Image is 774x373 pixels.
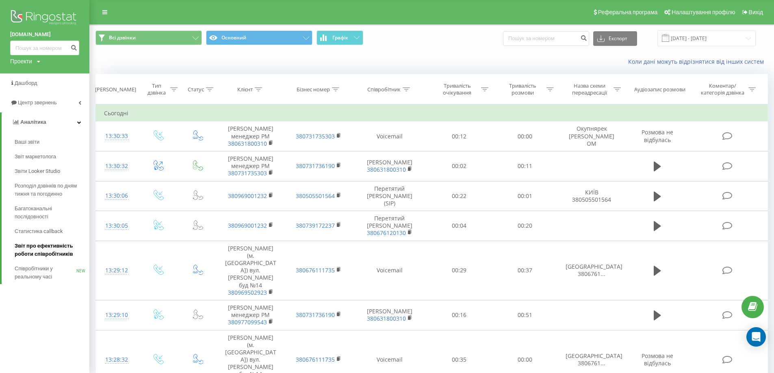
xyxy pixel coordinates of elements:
td: 00:02 [426,151,492,181]
span: Розподіл дзвінків по дням тижня та погодинно [15,182,85,198]
div: 13:29:10 [104,307,130,323]
a: Коли дані можуть відрізнятися вiд інших систем [628,58,768,65]
input: Пошук за номером [10,41,79,55]
div: Коментар/категорія дзвінка [699,82,746,96]
a: 380969502923 [228,289,267,296]
a: 380631800310 [228,140,267,147]
span: Центр звернень [18,99,57,106]
span: Звіт маркетолога [15,153,56,161]
a: Звіт про ефективність роботи співробітників [15,239,89,261]
div: Аудіозапис розмови [634,86,685,93]
a: [DOMAIN_NAME] [10,30,79,39]
a: 380731736190 [296,162,335,170]
td: 00:16 [426,300,492,330]
div: Проекти [10,57,32,65]
a: Звіт маркетолога [15,149,89,164]
span: Багатоканальні послідовності [15,205,85,221]
span: [GEOGRAPHIC_DATA] 3806761... [566,263,622,278]
td: [PERSON_NAME] менеджер РМ [217,121,285,151]
button: Основний [206,30,312,45]
div: [PERSON_NAME] [95,86,136,93]
td: 00:22 [426,181,492,211]
span: Вихід [749,9,763,15]
span: Ваші звіти [15,138,39,146]
div: 13:30:32 [104,158,130,174]
td: 00:00 [492,121,557,151]
span: Налаштування профілю [672,9,735,15]
a: 380969001232 [228,192,267,200]
a: 380505501564 [296,192,335,200]
td: 00:20 [492,211,557,241]
div: 13:30:33 [104,128,130,144]
span: Звіти Looker Studio [15,167,60,175]
td: Voicemail [353,121,426,151]
span: Аналiтика [20,119,46,125]
td: Перетятий [PERSON_NAME] (SIP) [353,181,426,211]
a: 380969001232 [228,222,267,229]
a: 380977099543 [228,318,267,326]
span: Статистика callback [15,227,63,235]
div: Статус [188,86,204,93]
td: [PERSON_NAME] менеджер РМ [217,151,285,181]
td: 00:37 [492,241,557,300]
td: Voicemail [353,241,426,300]
span: Звіт про ефективність роботи співробітників [15,242,85,258]
a: Ваші звіти [15,135,89,149]
div: Тип дзвінка [145,82,168,96]
td: КИЇВ 380505501564 [557,181,626,211]
span: [GEOGRAPHIC_DATA] 3806761... [566,352,622,367]
td: Окупнярек [PERSON_NAME] ОМ [557,121,626,151]
td: 00:29 [426,241,492,300]
button: Всі дзвінки [95,30,202,45]
a: 380676111735 [296,356,335,363]
td: 00:04 [426,211,492,241]
a: Звіти Looker Studio [15,164,89,179]
a: Розподіл дзвінків по дням тижня та погодинно [15,179,89,201]
a: 380731735303 [296,132,335,140]
td: [PERSON_NAME] [353,151,426,181]
div: Тривалість розмови [501,82,544,96]
a: 380631800310 [367,166,406,173]
td: [PERSON_NAME] [353,300,426,330]
span: Графік [332,35,348,41]
img: Ringostat logo [10,8,79,28]
a: Статистика callback [15,224,89,239]
a: 380676111735 [296,266,335,274]
td: Сьогодні [96,105,768,121]
div: 13:29:12 [104,263,130,278]
div: Тривалість очікування [436,82,479,96]
a: 380731736190 [296,311,335,319]
a: 380739172237 [296,222,335,229]
button: Графік [317,30,363,45]
a: 380676120130 [367,229,406,237]
a: Багатоканальні послідовності [15,201,89,224]
div: 13:28:32 [104,352,130,368]
td: 00:01 [492,181,557,211]
div: Співробітник [367,86,401,93]
span: Дашборд [15,80,37,86]
input: Пошук за номером [503,31,589,46]
span: Всі дзвінки [109,34,136,41]
td: Перетятий [PERSON_NAME] [353,211,426,241]
a: 380731735303 [228,169,267,177]
span: Розмова не відбулась [642,352,673,367]
a: 380631800310 [367,315,406,322]
td: [PERSON_NAME] менеджер РМ [217,300,285,330]
div: Назва схеми переадресації [568,82,611,96]
span: Співробітники у реальному часі [15,265,76,281]
div: Клієнт [237,86,253,93]
td: [PERSON_NAME] (м. [GEOGRAPHIC_DATA]) вул. [PERSON_NAME] буд №14 [217,241,285,300]
div: 13:30:05 [104,218,130,234]
div: 13:30:06 [104,188,130,204]
td: 00:11 [492,151,557,181]
span: Розмова не відбулась [642,128,673,143]
div: Open Intercom Messenger [746,327,766,347]
td: 00:12 [426,121,492,151]
button: Експорт [593,31,637,46]
span: Реферальна програма [598,9,658,15]
td: 00:51 [492,300,557,330]
a: Аналiтика [2,112,89,132]
a: Співробітники у реальному часіNEW [15,261,89,284]
div: Бізнес номер [297,86,330,93]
